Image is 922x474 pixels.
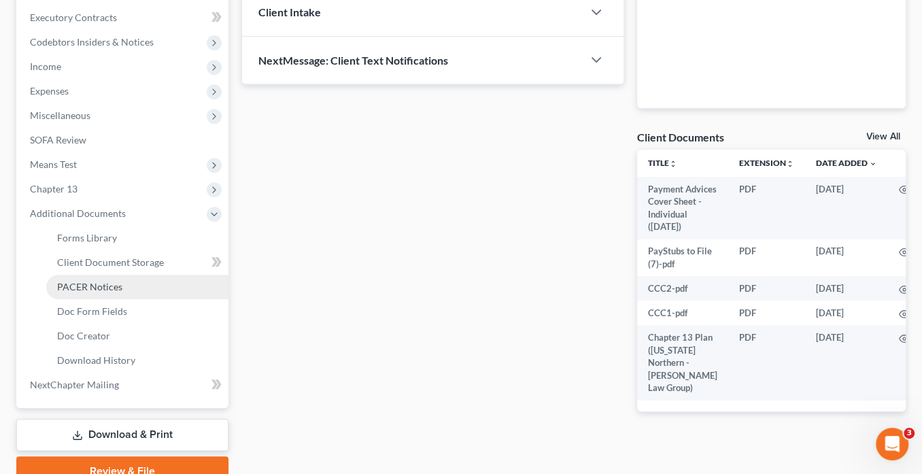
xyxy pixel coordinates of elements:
span: Executory Contracts [30,12,117,23]
span: Miscellaneous [30,109,90,121]
span: Codebtors Insiders & Notices [30,36,154,48]
a: Doc Form Fields [46,299,228,324]
a: Titleunfold_more [648,158,677,168]
td: PDF [728,301,805,325]
td: PayStubs to File (7)-pdf [637,239,728,277]
a: Forms Library [46,226,228,250]
i: unfold_more [786,160,794,168]
a: PACER Notices [46,275,228,299]
span: Forms Library [57,232,117,243]
span: Income [30,61,61,72]
span: Chapter 13 [30,183,78,194]
td: [DATE] [805,177,888,239]
a: Date Added expand_more [816,158,877,168]
td: Chapter 13 Plan ([US_STATE] Northern - [PERSON_NAME] Law Group) [637,325,728,400]
td: PDF [728,177,805,239]
td: [DATE] [805,239,888,277]
a: Executory Contracts [19,5,228,30]
span: NextChapter Mailing [30,379,119,390]
td: Payment Advices Cover Sheet - Individual ([DATE]) [637,177,728,239]
td: [DATE] [805,301,888,325]
i: unfold_more [669,160,677,168]
span: Doc Creator [57,330,110,341]
a: View All [866,132,900,141]
a: SOFA Review [19,128,228,152]
a: Client Document Storage [46,250,228,275]
span: SOFA Review [30,134,86,146]
a: Doc Creator [46,324,228,348]
td: [DATE] [805,276,888,301]
span: Means Test [30,158,77,170]
span: PACER Notices [57,281,122,292]
td: CCC2-pdf [637,276,728,301]
span: Expenses [30,85,69,97]
td: PDF [728,276,805,301]
a: Download History [46,348,228,373]
td: PDF [728,325,805,400]
a: Download & Print [16,419,228,451]
span: 3 [904,428,915,439]
a: NextChapter Mailing [19,373,228,397]
span: Additional Documents [30,207,126,219]
td: [DATE] [805,325,888,400]
span: Doc Form Fields [57,305,127,317]
i: expand_more [869,160,877,168]
span: Download History [57,354,135,366]
span: Client Document Storage [57,256,164,268]
td: CCC1-pdf [637,301,728,325]
span: Client Intake [258,5,321,18]
a: Extensionunfold_more [739,158,794,168]
td: PDF [728,239,805,277]
iframe: Intercom live chat [876,428,908,460]
span: NextMessage: Client Text Notifications [258,54,448,67]
div: Client Documents [637,130,724,144]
